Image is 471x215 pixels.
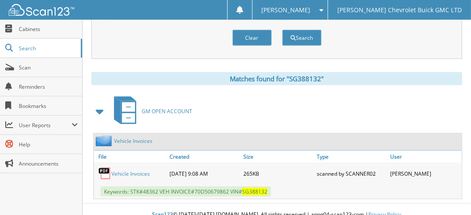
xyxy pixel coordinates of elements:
span: [PERSON_NAME] Chevrolet Buick GMC LTD [337,7,462,13]
span: Reminders [19,83,78,90]
button: Search [282,30,322,46]
a: Size [241,151,315,163]
span: [PERSON_NAME] [262,7,311,13]
a: Created [167,151,241,163]
a: Vehicle Invoices [114,137,152,145]
span: Cabinets [19,25,78,33]
button: Clear [232,30,272,46]
img: PDF.png [98,167,111,180]
a: File [94,151,167,163]
div: [PERSON_NAME] [388,165,462,182]
div: [DATE] 9:08 AM [167,165,241,182]
img: scan123-logo-white.svg [9,4,74,16]
span: Announcements [19,160,78,167]
span: SG388132 [242,188,267,195]
span: Keywords: STK#48362 VEH INVOICE#70D50679862 VIN# [100,187,271,197]
iframe: Chat Widget [427,173,471,215]
a: Type [315,151,388,163]
a: Vehicle Invoices [111,170,150,177]
span: Search [19,45,76,52]
img: folder2.png [96,135,114,146]
span: User Reports [19,121,72,129]
div: 265KB [241,165,315,182]
span: Bookmarks [19,102,78,110]
div: scanned by SCANNER02 [315,165,388,182]
span: GM OPEN ACCOUNT [142,107,192,115]
span: Help [19,141,78,148]
a: User [388,151,462,163]
span: Scan [19,64,78,71]
div: Matches found for "SG388132" [91,72,462,85]
a: GM OPEN ACCOUNT [109,94,192,128]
